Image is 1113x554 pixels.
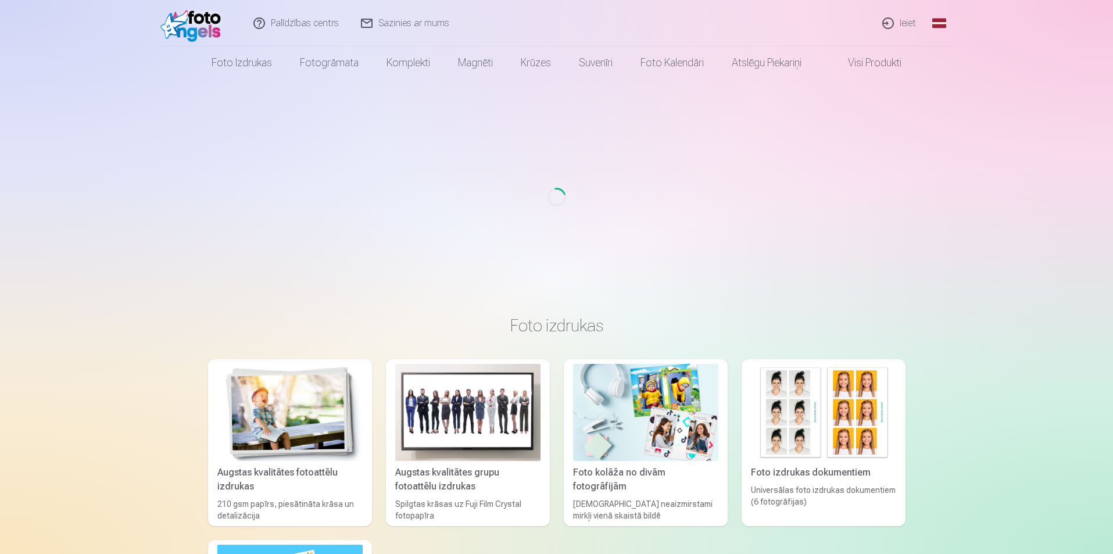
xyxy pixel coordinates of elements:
[213,498,367,521] div: 210 gsm papīrs, piesātināta krāsa un detalizācija
[217,364,363,461] img: Augstas kvalitātes fotoattēlu izdrukas
[444,47,507,79] a: Magnēti
[627,47,718,79] a: Foto kalendāri
[751,364,896,461] img: Foto izdrukas dokumentiem
[217,315,896,336] h3: Foto izdrukas
[746,466,901,480] div: Foto izdrukas dokumentiem
[391,466,545,494] div: Augstas kvalitātes grupu fotoattēlu izdrukas
[386,359,550,526] a: Augstas kvalitātes grupu fotoattēlu izdrukasAugstas kvalitātes grupu fotoattēlu izdrukasSpilgtas ...
[568,466,723,494] div: Foto kolāža no divām fotogrāfijām
[746,484,901,521] div: Universālas foto izdrukas dokumentiem (6 fotogrāfijas)
[395,364,541,461] img: Augstas kvalitātes grupu fotoattēlu izdrukas
[213,466,367,494] div: Augstas kvalitātes fotoattēlu izdrukas
[160,5,227,42] img: /fa1
[208,359,372,526] a: Augstas kvalitātes fotoattēlu izdrukasAugstas kvalitātes fotoattēlu izdrukas210 gsm papīrs, piesā...
[565,47,627,79] a: Suvenīri
[507,47,565,79] a: Krūzes
[568,498,723,521] div: [DEMOGRAPHIC_DATA] neaizmirstami mirkļi vienā skaistā bildē
[391,498,545,521] div: Spilgtas krāsas uz Fuji Film Crystal fotopapīra
[573,364,718,461] img: Foto kolāža no divām fotogrāfijām
[815,47,915,79] a: Visi produkti
[198,47,286,79] a: Foto izdrukas
[373,47,444,79] a: Komplekti
[742,359,906,526] a: Foto izdrukas dokumentiemFoto izdrukas dokumentiemUniversālas foto izdrukas dokumentiem (6 fotogr...
[718,47,815,79] a: Atslēgu piekariņi
[286,47,373,79] a: Fotogrāmata
[564,359,728,526] a: Foto kolāža no divām fotogrāfijāmFoto kolāža no divām fotogrāfijām[DEMOGRAPHIC_DATA] neaizmirstam...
